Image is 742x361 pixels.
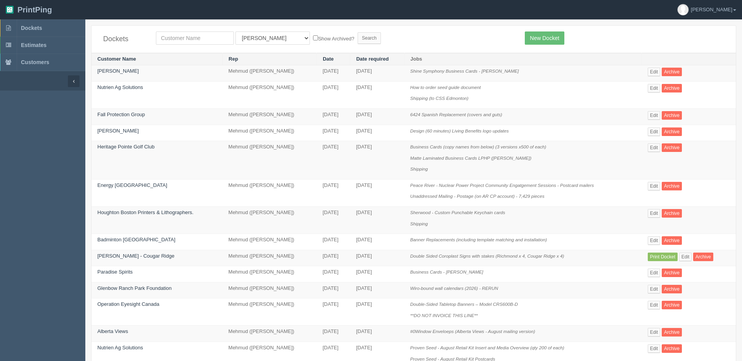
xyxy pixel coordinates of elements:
h4: Dockets [103,35,144,43]
i: Business Cards - [PERSON_NAME] [410,269,483,274]
i: Wiro-bound wall calendars (2026) - RERUN [410,286,498,291]
a: Archive [662,301,682,309]
a: [PERSON_NAME] [97,128,139,134]
td: [DATE] [350,298,405,326]
a: Edit [648,328,661,337]
i: Double Sided Coroplast Signs with stakes (Richmond x 4, Cougar Ridge x 4) [410,253,564,258]
td: [DATE] [317,234,350,250]
th: Jobs [404,53,642,65]
a: Edit [679,253,692,261]
input: Customer Name [156,31,234,45]
td: [DATE] [350,65,405,82]
i: Sherwood - Custom Punchable Keychain cards [410,210,505,215]
a: Edit [648,236,661,245]
a: Edit [648,285,661,293]
i: Peace River - Nuclear Power Project Community Engatgement Sessions - Postcard mailers [410,183,594,188]
td: [DATE] [350,250,405,266]
a: Edit [648,84,661,92]
td: [DATE] [317,206,350,234]
td: Mehmud ([PERSON_NAME]) [223,234,317,250]
a: Nutrien Ag Solutions [97,84,143,90]
a: Energy [GEOGRAPHIC_DATA] [97,182,167,188]
i: Unaddressed Mailing - Postage (on AR CP account) - 7,429 pieces [410,194,544,199]
td: Mehmud ([PERSON_NAME]) [223,326,317,342]
input: Search [358,32,381,44]
i: Shipping [410,221,428,226]
a: Date [323,56,334,62]
td: [DATE] [350,234,405,250]
a: Heritage Pointe Golf Club [97,144,154,150]
td: [DATE] [317,65,350,82]
a: Edit [648,301,661,309]
td: Mehmud ([PERSON_NAME]) [223,298,317,326]
td: [DATE] [350,326,405,342]
td: [DATE] [317,141,350,180]
img: logo-3e63b451c926e2ac314895c53de4908e5d424f24456219fb08d385ab2e579770.png [6,6,14,14]
a: Archive [662,344,682,353]
td: Mehmud ([PERSON_NAME]) [223,65,317,82]
a: Edit [648,209,661,218]
td: [DATE] [317,298,350,326]
a: Paradise Spirits [97,269,133,275]
i: Shipping [410,166,428,171]
a: [PERSON_NAME] - Cougar Ridge [97,253,175,259]
td: [DATE] [317,282,350,298]
td: Mehmud ([PERSON_NAME]) [223,81,317,108]
i: Shine Symphony Business Cards - [PERSON_NAME] [410,68,519,73]
a: Fall Protection Group [97,112,145,117]
a: Rep [228,56,238,62]
td: Mehmud ([PERSON_NAME]) [223,206,317,234]
a: Archive [662,111,682,120]
i: 6424 Spanish Replacement (covers and guts) [410,112,502,117]
i: Matte Laminated Business Cards LPHP ([PERSON_NAME]) [410,155,531,160]
input: Show Archived? [313,35,318,40]
i: How to order seed guide document [410,85,481,90]
a: Customer Name [97,56,136,62]
td: [DATE] [317,125,350,141]
a: Edit [648,143,661,152]
a: Archive [662,84,682,92]
td: [DATE] [317,250,350,266]
td: Mehmud ([PERSON_NAME]) [223,282,317,298]
td: [DATE] [317,81,350,108]
td: [DATE] [350,206,405,234]
span: Estimates [21,42,47,48]
i: **DO NOT INVOICE THIS LINE** [410,313,477,318]
a: Badminton [GEOGRAPHIC_DATA] [97,237,175,242]
td: [DATE] [317,326,350,342]
a: Edit [648,182,661,190]
td: [DATE] [317,266,350,283]
a: New Docket [525,31,564,45]
td: Mehmud ([PERSON_NAME]) [223,141,317,180]
label: Show Archived? [313,34,354,43]
td: [DATE] [350,282,405,298]
td: [DATE] [350,81,405,108]
td: [DATE] [350,179,405,206]
a: Glenbow Ranch Park Foundation [97,285,172,291]
a: Edit [648,269,661,277]
img: avatar_default-7531ab5dedf162e01f1e0bb0964e6a185e93c5c22dfe317fb01d7f8cd2b1632c.jpg [678,4,688,15]
a: [PERSON_NAME] [97,68,139,74]
i: Business Cards (copy names from below) (3 versions x500 of each) [410,144,546,149]
td: Mehmud ([PERSON_NAME]) [223,266,317,283]
a: Archive [693,253,713,261]
span: Dockets [21,25,42,31]
td: [DATE] [350,109,405,125]
a: Houghton Boston Printers & Lithographers. [97,209,194,215]
td: [DATE] [317,179,350,206]
td: Mehmud ([PERSON_NAME]) [223,179,317,206]
a: Archive [662,236,682,245]
span: Customers [21,59,49,65]
a: Nutrien Ag Solutions [97,345,143,351]
a: Archive [662,285,682,293]
a: Edit [648,344,661,353]
i: Proven Seed - August Retail Kit Insert and Media Overview (qty 200 of each) [410,345,564,350]
td: Mehmud ([PERSON_NAME]) [223,109,317,125]
i: #0Window Enveloeps (Alberta Views - August mailing version) [410,329,535,334]
a: Archive [662,209,682,218]
a: Alberta Views [97,328,128,334]
a: Archive [662,269,682,277]
a: Operation Eyesight Canada [97,301,159,307]
i: Banner Replacements (including template matching and installation) [410,237,547,242]
td: [DATE] [350,266,405,283]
